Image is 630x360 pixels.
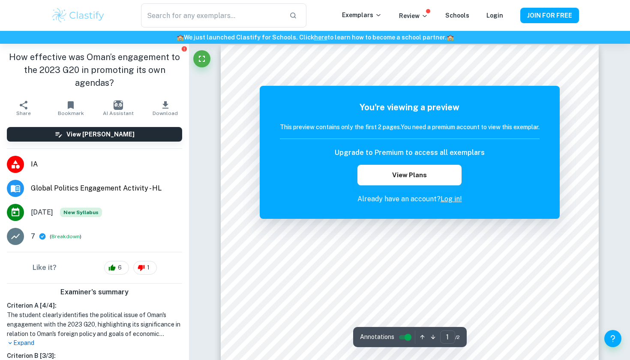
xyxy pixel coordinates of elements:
[3,287,186,297] h6: Examiner's summary
[60,208,102,217] span: New Syllabus
[142,263,154,272] span: 1
[104,261,129,275] div: 6
[399,11,428,21] p: Review
[357,165,461,185] button: View Plans
[113,263,126,272] span: 6
[31,207,53,218] span: [DATE]
[31,183,182,194] span: Global Politics Engagement Activity - HL
[58,110,84,116] span: Bookmark
[177,34,184,41] span: 🏫
[342,10,382,20] p: Exemplars
[114,100,123,110] img: AI Assistant
[314,34,327,41] a: here
[133,261,157,275] div: 1
[51,233,80,240] button: Breakdown
[95,96,142,120] button: AI Assistant
[153,110,178,116] span: Download
[142,96,189,120] button: Download
[604,330,621,347] button: Help and Feedback
[441,195,462,203] a: Log in!
[60,208,102,217] div: Starting from the May 2026 session, the Global Politics Engagement Activity requirements have cha...
[66,130,135,139] h6: View [PERSON_NAME]
[47,96,94,120] button: Bookmark
[193,50,210,67] button: Fullscreen
[16,110,31,116] span: Share
[486,12,503,19] a: Login
[7,127,182,142] button: View [PERSON_NAME]
[33,263,57,273] h6: Like it?
[50,233,81,241] span: ( )
[335,148,485,158] h6: Upgrade to Premium to access all exemplars
[280,122,540,132] h6: This preview contains only the first 2 pages. You need a premium account to view this exemplar.
[360,333,394,342] span: Annotations
[31,231,35,242] p: 7
[520,8,579,23] button: JOIN FOR FREE
[51,7,105,24] img: Clastify logo
[445,12,469,19] a: Schools
[447,34,454,41] span: 🏫
[181,45,187,52] button: Report issue
[7,339,182,348] p: Expand
[7,310,182,339] h1: The student clearly identifies the political issue of Oman's engagement with the 2023 G20, highli...
[280,194,540,204] p: Already have an account?
[7,51,182,89] h1: How effective was Oman’s engagement to the 2023 G20 in promoting its own agendas?
[103,110,134,116] span: AI Assistant
[280,101,540,114] h5: You're viewing a preview
[7,301,182,310] h6: Criterion A [ 4 / 4 ]:
[455,333,460,341] span: / 2
[31,159,182,169] span: IA
[2,33,628,42] h6: We just launched Clastify for Schools. Click to learn how to become a school partner.
[141,3,282,27] input: Search for any exemplars...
